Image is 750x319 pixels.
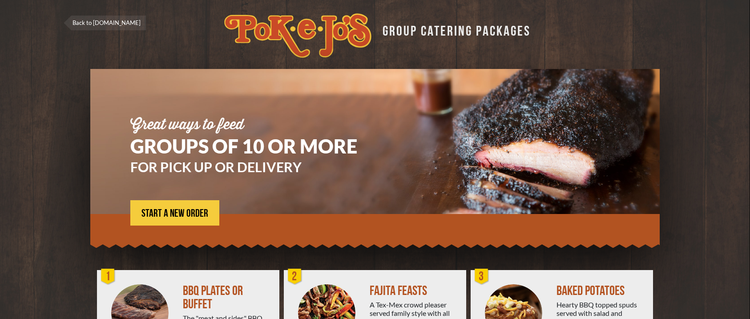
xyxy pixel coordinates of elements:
[183,284,272,311] div: BBQ PLATES OR BUFFET
[286,268,304,286] div: 2
[376,20,531,38] div: GROUP CATERING PACKAGES
[130,160,384,174] h3: FOR PICK UP OR DELIVERY
[99,268,117,286] div: 1
[370,284,459,298] div: FAJITA FEASTS
[224,13,371,58] img: logo.svg
[130,118,384,132] div: Great ways to feed
[64,16,146,30] a: Back to [DOMAIN_NAME]
[130,200,219,226] a: START A NEW ORDER
[130,137,384,156] h1: GROUPS OF 10 OR MORE
[556,284,646,298] div: BAKED POTATOES
[473,268,491,286] div: 3
[141,208,208,219] span: START A NEW ORDER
